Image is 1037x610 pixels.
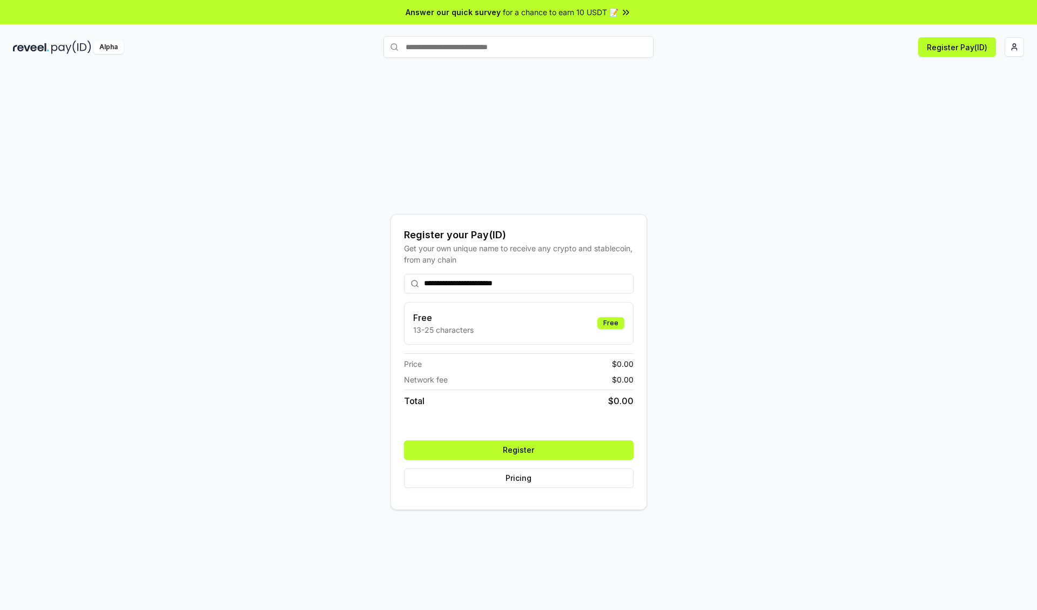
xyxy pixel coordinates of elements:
[413,311,474,324] h3: Free
[404,227,634,243] div: Register your Pay(ID)
[608,394,634,407] span: $ 0.00
[404,358,422,370] span: Price
[612,374,634,385] span: $ 0.00
[404,440,634,460] button: Register
[404,243,634,265] div: Get your own unique name to receive any crypto and stablecoin, from any chain
[404,394,425,407] span: Total
[51,41,91,54] img: pay_id
[612,358,634,370] span: $ 0.00
[597,317,624,329] div: Free
[406,6,501,18] span: Answer our quick survey
[404,374,448,385] span: Network fee
[918,37,996,57] button: Register Pay(ID)
[503,6,618,18] span: for a chance to earn 10 USDT 📝
[13,41,49,54] img: reveel_dark
[404,468,634,488] button: Pricing
[413,324,474,336] p: 13-25 characters
[93,41,124,54] div: Alpha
